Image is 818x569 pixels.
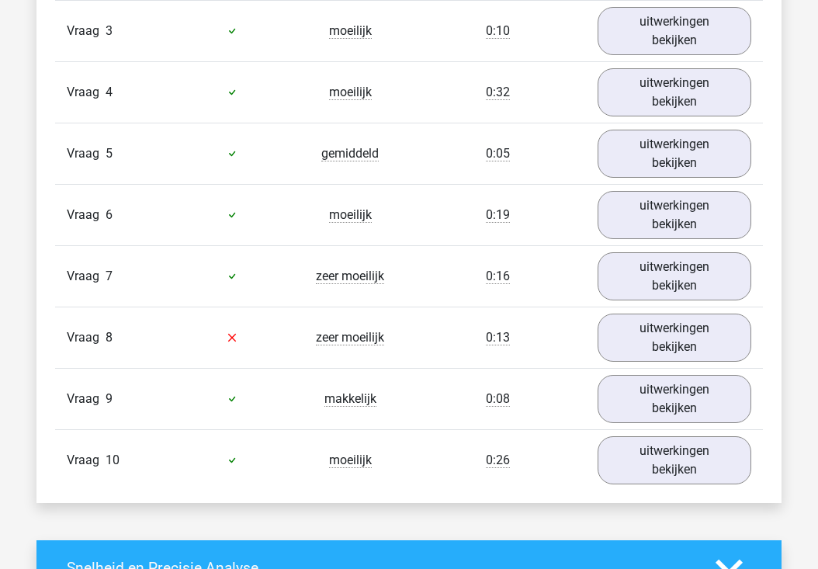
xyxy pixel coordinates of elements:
a: uitwerkingen bekijken [598,130,751,178]
span: 0:10 [486,23,510,39]
span: 0:08 [486,391,510,407]
span: 7 [106,269,113,283]
a: uitwerkingen bekijken [598,68,751,116]
span: 0:16 [486,269,510,284]
span: 10 [106,453,120,467]
a: uitwerkingen bekijken [598,252,751,300]
span: Vraag [67,144,106,163]
a: uitwerkingen bekijken [598,191,751,239]
span: 6 [106,207,113,222]
span: moeilijk [329,23,372,39]
span: makkelijk [324,391,376,407]
a: uitwerkingen bekijken [598,7,751,55]
span: Vraag [67,83,106,102]
span: 4 [106,85,113,99]
span: moeilijk [329,85,372,100]
span: 9 [106,391,113,406]
span: gemiddeld [321,146,379,161]
span: moeilijk [329,207,372,223]
span: Vraag [67,22,106,40]
span: 3 [106,23,113,38]
span: 0:19 [486,207,510,223]
span: 5 [106,146,113,161]
span: 0:05 [486,146,510,161]
span: Vraag [67,390,106,408]
span: zeer moeilijk [316,269,384,284]
span: 0:26 [486,453,510,468]
span: zeer moeilijk [316,330,384,345]
span: Vraag [67,328,106,347]
span: Vraag [67,451,106,470]
span: moeilijk [329,453,372,468]
span: 0:13 [486,330,510,345]
a: uitwerkingen bekijken [598,436,751,484]
span: 0:32 [486,85,510,100]
a: uitwerkingen bekijken [598,375,751,423]
span: 8 [106,330,113,345]
span: Vraag [67,206,106,224]
span: Vraag [67,267,106,286]
a: uitwerkingen bekijken [598,314,751,362]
